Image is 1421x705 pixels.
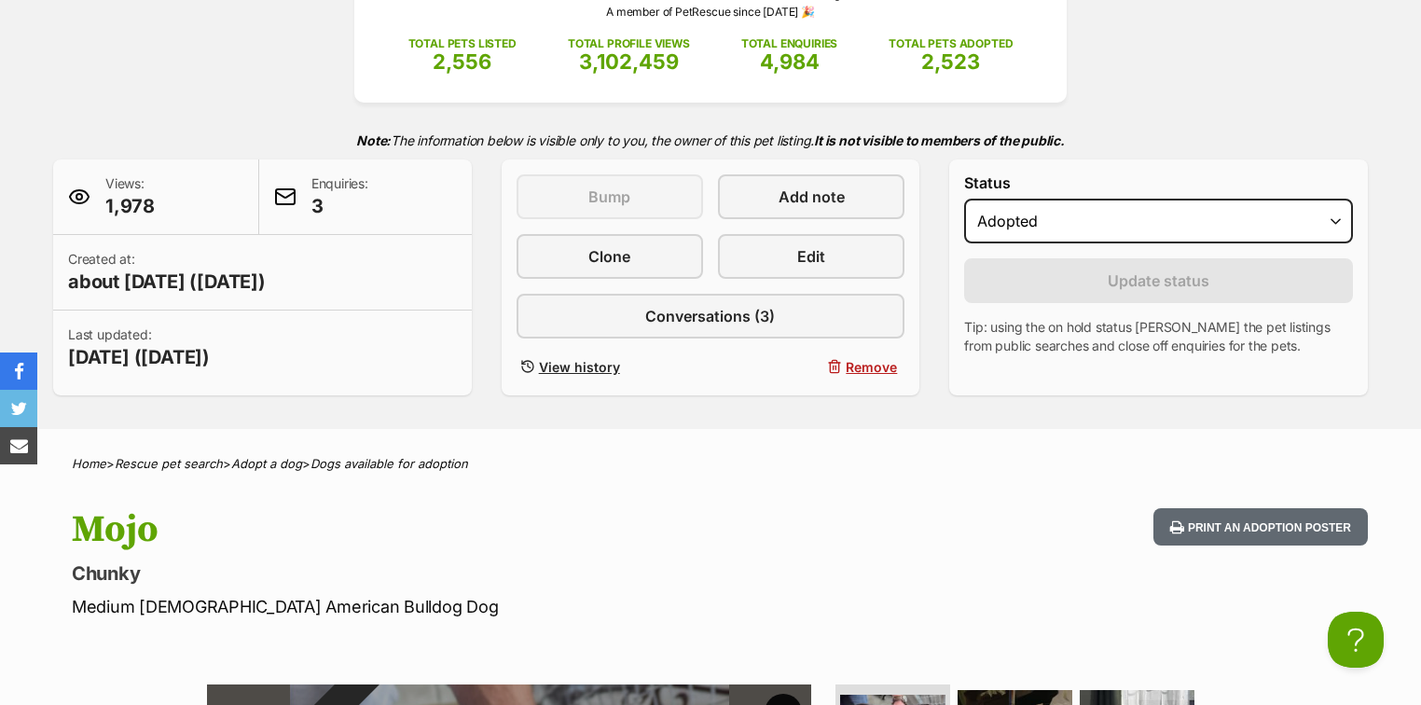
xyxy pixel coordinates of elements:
p: TOTAL ENQUIRIES [741,35,837,52]
iframe: Help Scout Beacon - Open [1328,612,1384,668]
strong: It is not visible to members of the public. [814,132,1065,148]
span: [DATE] ([DATE]) [68,344,210,370]
p: Views: [105,174,155,219]
a: Conversations (3) [517,294,905,339]
span: 2,556 [433,49,491,74]
p: Medium [DEMOGRAPHIC_DATA] American Bulldog Dog [72,594,861,619]
button: Remove [718,353,904,380]
span: Clone [588,245,630,268]
img: adc.png [266,1,278,14]
a: Home [72,456,106,471]
button: Update status [964,258,1353,303]
p: TOTAL PROFILE VIEWS [568,35,690,52]
p: Last updated: [68,325,210,370]
img: consumer-privacy-logo.png [2,2,17,17]
a: Clone [517,234,703,279]
span: 4,984 [760,49,820,74]
span: Update status [1108,270,1209,292]
span: Bump [588,186,630,208]
a: Dogs available for adoption [310,456,468,471]
span: Edit [797,245,825,268]
span: 3,102,459 [579,49,679,74]
p: Tip: using the on hold status [PERSON_NAME] the pet listings from public searches and close off e... [964,318,1353,355]
p: A member of PetRescue since [DATE] 🎉 [382,4,1039,21]
span: 1,978 [105,193,155,219]
span: 2,523 [921,49,980,74]
span: 3 [311,193,368,219]
label: Status [964,174,1353,191]
div: > > > [25,457,1396,471]
button: Print an adoption poster [1153,508,1368,546]
p: TOTAL PETS LISTED [408,35,517,52]
p: The information below is visible only to you, the owner of this pet listing. [53,121,1368,159]
a: Add note [718,174,904,219]
a: Rescue pet search [115,456,223,471]
span: Remove [846,357,897,377]
p: Created at: [68,250,266,295]
a: View history [517,353,703,380]
button: Bump [517,174,703,219]
p: TOTAL PETS ADOPTED [889,35,1013,52]
span: Conversations (3) [645,305,775,327]
a: Edit [718,234,904,279]
a: Adopt a dog [231,456,302,471]
p: Enquiries: [311,174,368,219]
span: about [DATE] ([DATE]) [68,269,266,295]
span: View history [539,357,620,377]
p: Chunky [72,560,861,587]
strong: Note: [356,132,391,148]
h1: Mojo [72,508,861,551]
span: Add note [779,186,845,208]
